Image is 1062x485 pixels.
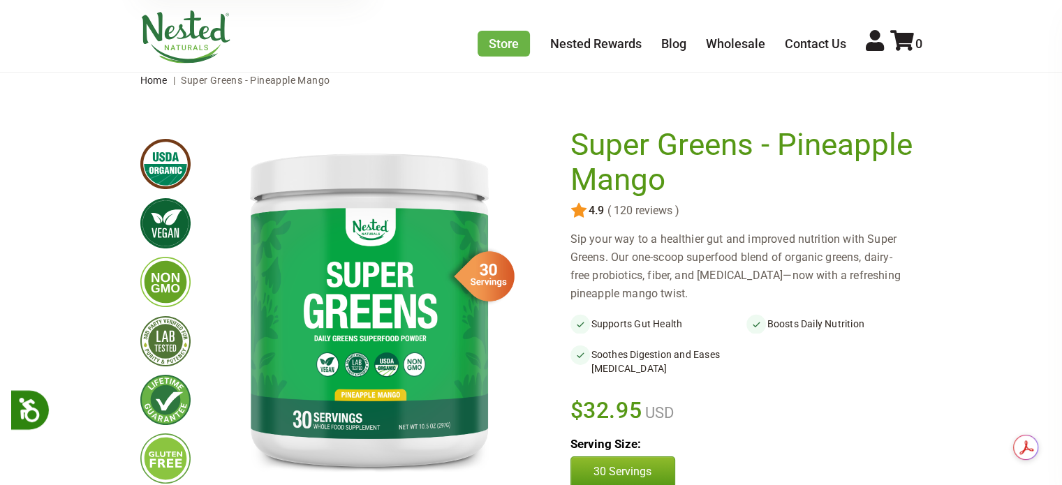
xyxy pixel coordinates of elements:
a: Nested Rewards [550,36,642,51]
img: star.svg [570,202,587,219]
li: Soothes Digestion and Eases [MEDICAL_DATA] [570,345,746,378]
a: 0 [890,36,922,51]
div: Sip your way to a healthier gut and improved nutrition with Super Greens. Our one-scoop superfood... [570,230,922,303]
span: $32.95 [570,395,642,426]
b: Serving Size: [570,437,641,451]
a: Wholesale [706,36,765,51]
a: Blog [661,36,686,51]
h1: Super Greens - Pineapple Mango [570,128,915,197]
span: ( 120 reviews ) [604,204,679,217]
li: Supports Gut Health [570,314,746,334]
img: lifetimeguarantee [140,375,191,425]
p: 30 Servings [585,464,661,479]
img: glutenfree [140,433,191,484]
img: vegan [140,198,191,248]
span: USD [642,404,674,421]
img: sg-servings-30.png [445,246,515,306]
img: gmofree [140,257,191,307]
span: 4.9 [587,204,604,217]
span: 0 [915,36,922,51]
a: Home [140,75,168,86]
img: Nested Naturals [140,10,231,64]
img: thirdpartytested [140,316,191,366]
a: Contact Us [785,36,846,51]
span: Super Greens - Pineapple Mango [181,75,330,86]
img: usdaorganic [140,139,191,189]
span: | [170,75,179,86]
li: Boosts Daily Nutrition [746,314,922,334]
nav: breadcrumbs [140,66,922,94]
a: Store [478,31,530,57]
